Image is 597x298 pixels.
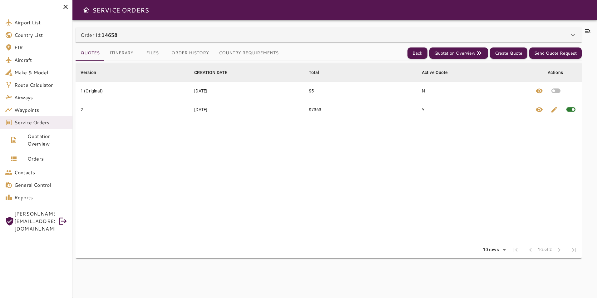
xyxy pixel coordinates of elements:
span: Waypoints [14,106,67,114]
span: Next Page [552,242,567,257]
button: Edit quote [547,100,562,119]
td: N [417,82,530,100]
button: Open drawer [80,4,92,16]
span: Make & Model [14,69,67,76]
button: Files [138,46,166,61]
td: [DATE] [189,100,303,119]
div: CREATION DATE [194,69,227,76]
b: 14658 [101,31,117,38]
span: Service Orders [14,119,67,126]
span: edit [550,106,558,113]
span: Country List [14,31,67,39]
span: 1-2 of 2 [538,247,552,253]
button: Send Quote Request [529,47,582,59]
td: 1 (Original) [76,82,189,100]
span: Orders [27,155,67,162]
span: First Page [508,242,523,257]
td: $5 [304,82,417,100]
div: Order Id:14658 [76,27,582,42]
span: Active Quote [422,69,456,76]
span: [PERSON_NAME][EMAIL_ADDRESS][DOMAIN_NAME] [14,210,55,232]
div: Total [309,69,319,76]
div: Active Quote [422,69,448,76]
button: View quote details [532,82,547,100]
span: visibility [535,106,543,113]
span: Total [309,69,328,76]
span: Route Calculator [14,81,67,89]
span: Contacts [14,169,67,176]
p: Order Id: [81,31,117,39]
button: Create Quote [490,47,527,59]
div: basic tabs example [76,46,284,61]
span: Previous Page [523,242,538,257]
span: General Control [14,181,67,189]
span: Airport List [14,19,67,26]
button: Itinerary [105,46,138,61]
span: Quotation Overview [27,132,67,147]
span: Version [81,69,104,76]
span: Reports [14,194,67,201]
button: Quotes [76,46,105,61]
button: Order History [166,46,214,61]
span: visibility [535,87,543,95]
span: Last Page [567,242,582,257]
td: [DATE] [189,82,303,100]
span: CREATION DATE [194,69,235,76]
span: FIR [14,44,67,51]
td: 2 [76,100,189,119]
td: $7363 [304,100,417,119]
span: Airways [14,94,67,101]
button: Country Requirements [214,46,284,61]
h6: SERVICE ORDERS [92,5,149,15]
button: Back [407,47,427,59]
div: 10 rows [479,245,508,255]
button: Quotation Overview [429,47,488,59]
div: 10 rows [481,247,501,252]
td: Y [417,100,530,119]
span: Aircraft [14,56,67,64]
button: View quote details [532,100,547,119]
div: Version [81,69,96,76]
